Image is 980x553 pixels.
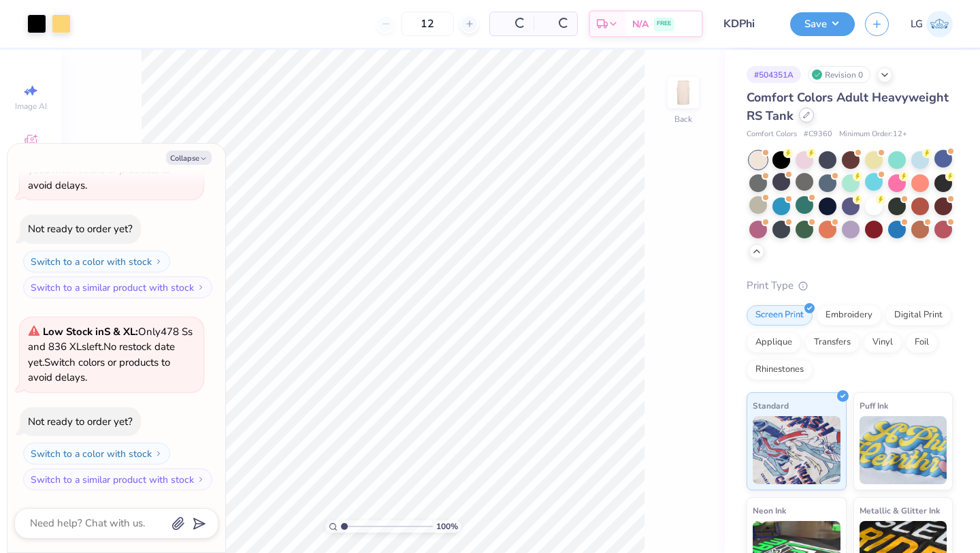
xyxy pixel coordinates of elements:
[860,416,947,484] img: Puff Ink
[926,11,953,37] img: Lijo George
[154,257,163,266] img: Switch to a color with stock
[166,151,212,165] button: Collapse
[747,278,953,294] div: Print Type
[753,416,840,484] img: Standard
[28,415,133,428] div: Not ready to order yet?
[43,325,138,338] strong: Low Stock in S & XL :
[154,449,163,458] img: Switch to a color with stock
[860,503,940,518] span: Metallic & Glitter Ink
[860,398,888,413] span: Puff Ink
[23,469,212,490] button: Switch to a similar product with stock
[808,66,870,83] div: Revision 0
[28,132,193,192] span: Only 797 Ss and 839 XLs left. Switch colors or products to avoid delays.
[839,129,907,140] span: Minimum Order: 12 +
[670,79,697,106] img: Back
[197,475,205,484] img: Switch to a similar product with stock
[804,129,832,140] span: # C9360
[28,340,175,369] span: No restock date yet.
[906,332,938,353] div: Foil
[817,305,881,326] div: Embroidery
[747,66,801,83] div: # 504351A
[911,16,923,32] span: LG
[23,276,212,298] button: Switch to a similar product with stock
[911,11,953,37] a: LG
[753,503,786,518] span: Neon Ink
[28,325,193,385] span: Only 478 Ss and 836 XLs left. Switch colors or products to avoid delays.
[15,101,47,112] span: Image AI
[864,332,902,353] div: Vinyl
[436,520,458,533] span: 100 %
[713,10,780,37] input: Untitled Design
[23,443,170,464] button: Switch to a color with stock
[674,113,692,125] div: Back
[657,19,671,29] span: FREE
[747,89,949,124] span: Comfort Colors Adult Heavyweight RS Tank
[28,222,133,236] div: Not ready to order yet?
[790,12,855,36] button: Save
[632,17,649,31] span: N/A
[197,283,205,291] img: Switch to a similar product with stock
[747,332,801,353] div: Applique
[747,360,813,380] div: Rhinestones
[753,398,789,413] span: Standard
[747,305,813,326] div: Screen Print
[885,305,951,326] div: Digital Print
[805,332,860,353] div: Transfers
[747,129,797,140] span: Comfort Colors
[401,12,454,36] input: – –
[23,251,170,272] button: Switch to a color with stock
